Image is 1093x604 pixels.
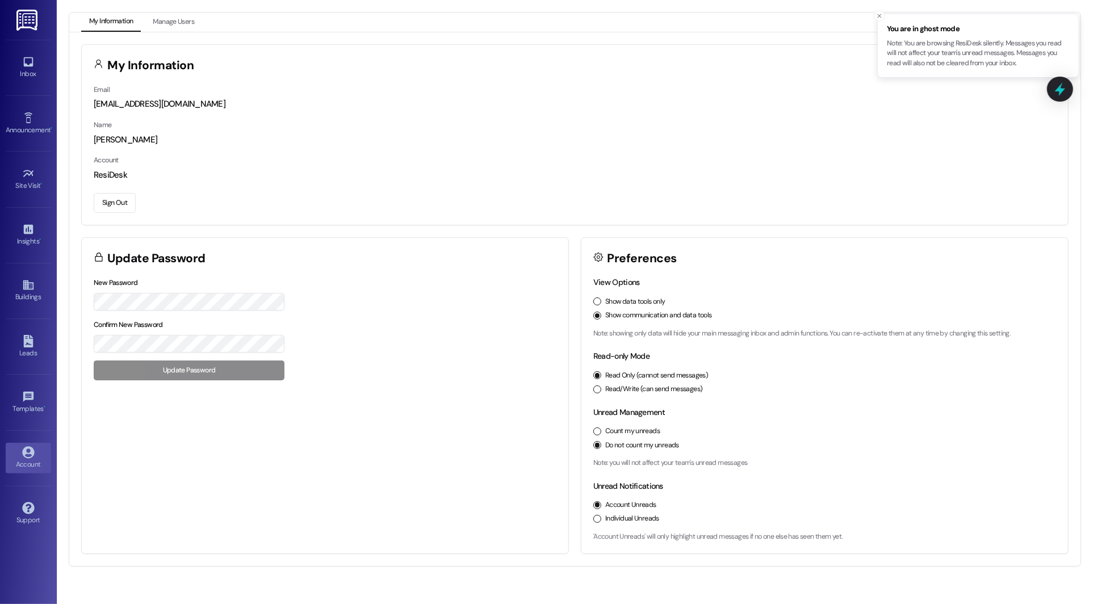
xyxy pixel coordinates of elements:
[593,481,663,491] label: Unread Notifications
[94,156,119,165] label: Account
[605,514,659,524] label: Individual Unreads
[6,332,51,362] a: Leads
[94,134,1056,146] div: [PERSON_NAME]
[6,164,51,195] a: Site Visit •
[108,253,206,265] h3: Update Password
[94,120,112,129] label: Name
[41,180,43,188] span: •
[593,407,665,417] label: Unread Management
[94,193,136,213] button: Sign Out
[605,500,656,510] label: Account Unreads
[6,387,51,418] a: Templates •
[593,277,640,287] label: View Options
[6,220,51,250] a: Insights •
[887,23,1070,35] span: You are in ghost mode
[94,320,163,329] label: Confirm New Password
[593,329,1056,339] p: Note: showing only data will hide your main messaging inbox and admin functions. You can re-activ...
[94,98,1056,110] div: [EMAIL_ADDRESS][DOMAIN_NAME]
[887,39,1070,69] p: Note: You are browsing ResiDesk silently. Messages you read will not affect your team's unread me...
[6,498,51,529] a: Support
[16,10,40,31] img: ResiDesk Logo
[605,384,703,395] label: Read/Write (can send messages)
[608,253,677,265] h3: Preferences
[593,351,650,361] label: Read-only Mode
[605,441,679,451] label: Do not count my unreads
[605,311,712,321] label: Show communication and data tools
[94,169,1056,181] div: ResiDesk
[108,60,194,72] h3: My Information
[145,12,202,32] button: Manage Users
[605,297,665,307] label: Show data tools only
[6,443,51,473] a: Account
[94,85,110,94] label: Email
[605,426,660,437] label: Count my unreads
[6,52,51,83] a: Inbox
[605,371,708,381] label: Read Only (cannot send messages)
[6,275,51,306] a: Buildings
[94,278,138,287] label: New Password
[593,532,1056,542] p: 'Account Unreads' will only highlight unread messages if no one else has seen them yet.
[81,12,141,32] button: My Information
[874,10,885,22] button: Close toast
[593,458,1056,468] p: Note: you will not affect your team's unread messages
[39,236,41,244] span: •
[44,403,45,411] span: •
[51,124,52,132] span: •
